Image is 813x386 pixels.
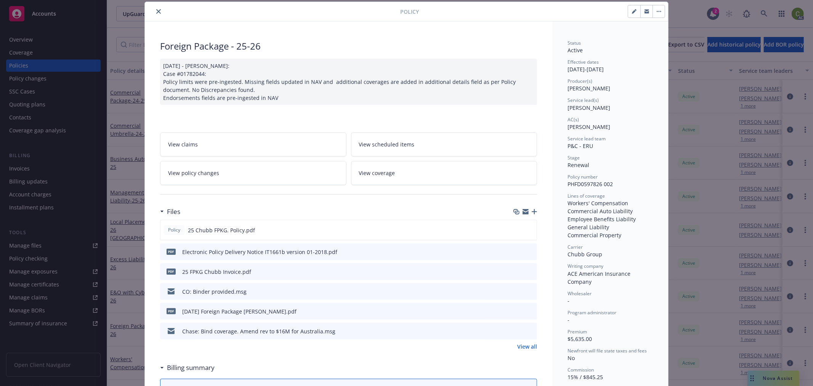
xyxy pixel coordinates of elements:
[568,123,610,130] span: [PERSON_NAME]
[568,154,580,161] span: Stage
[568,104,610,111] span: [PERSON_NAME]
[167,308,176,314] span: pdf
[568,199,653,207] div: Workers' Compensation
[160,132,346,156] a: View claims
[568,174,598,180] span: Policy number
[568,142,593,150] span: P&C - ERU
[167,227,182,233] span: Policy
[568,47,583,54] span: Active
[515,268,521,276] button: download file
[568,263,603,269] span: Writing company
[568,193,605,199] span: Lines of coverage
[568,373,603,381] span: 15% / $845.25
[568,85,610,92] span: [PERSON_NAME]
[568,244,583,250] span: Carrier
[182,268,251,276] div: 25 FPKG Chubb Invoice.pdf
[359,169,395,177] span: View coverage
[568,59,599,65] span: Effective dates
[527,248,534,256] button: preview file
[568,297,569,304] span: -
[400,8,419,16] span: Policy
[568,231,653,239] div: Commercial Property
[568,335,592,343] span: $5,635.00
[568,309,616,316] span: Program administrator
[515,248,521,256] button: download file
[182,327,335,335] div: Chase: Bind coverage. Amend rev to $16M for Australia.msg
[568,316,569,323] span: -
[167,249,176,254] span: pdf
[160,59,537,105] div: [DATE] - [PERSON_NAME]: Case #01782044: Policy limits were pre-ingested. Missing fields updated i...
[359,140,415,148] span: View scheduled items
[568,270,632,285] span: ACE American Insurance Company
[568,347,647,354] span: Newfront will file state taxes and fees
[568,40,581,46] span: Status
[527,307,534,315] button: preview file
[188,226,255,234] span: 25 Chubb FPKG. Policy.pdf
[351,161,537,185] a: View coverage
[182,248,337,256] div: Electronic Policy Delivery Notice IT1661b version 01-2018.pdf
[527,327,534,335] button: preview file
[568,161,589,169] span: Renewal
[568,59,653,73] div: [DATE] - [DATE]
[568,290,592,297] span: Wholesaler
[515,226,521,234] button: download file
[527,288,534,296] button: preview file
[160,207,180,217] div: Files
[568,180,613,188] span: PHFD0597826 002
[168,169,219,177] span: View policy changes
[160,363,215,373] div: Billing summary
[568,135,606,142] span: Service lead team
[515,327,521,335] button: download file
[182,307,297,315] div: [DATE] Foreign Package [PERSON_NAME].pdf
[527,226,534,234] button: preview file
[515,288,521,296] button: download file
[568,97,599,103] span: Service lead(s)
[167,363,215,373] h3: Billing summary
[568,251,602,258] span: Chubb Group
[517,343,537,351] a: View all
[568,223,653,231] div: General Liability
[167,207,180,217] h3: Files
[182,288,247,296] div: CO: Binder provided.msg
[568,367,594,373] span: Commission
[568,207,653,215] div: Commercial Auto Liability
[568,78,592,84] span: Producer(s)
[160,40,537,53] div: Foreign Package - 25-26
[154,7,163,16] button: close
[351,132,537,156] a: View scheduled items
[568,354,575,362] span: No
[568,116,579,123] span: AC(s)
[568,215,653,223] div: Employee Benefits Liability
[167,269,176,274] span: pdf
[515,307,521,315] button: download file
[160,161,346,185] a: View policy changes
[168,140,198,148] span: View claims
[527,268,534,276] button: preview file
[568,328,587,335] span: Premium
